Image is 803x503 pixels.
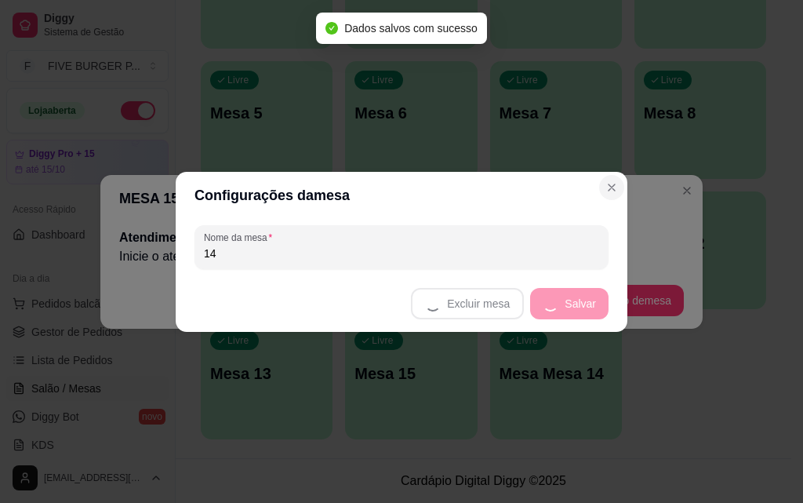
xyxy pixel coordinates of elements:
[325,22,338,35] span: check-circle
[176,172,627,219] header: Configurações da mesa
[344,22,478,35] span: Dados salvos com sucesso
[599,175,624,200] button: Close
[204,246,599,261] input: Nome da mesa
[204,231,278,244] label: Nome da mesa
